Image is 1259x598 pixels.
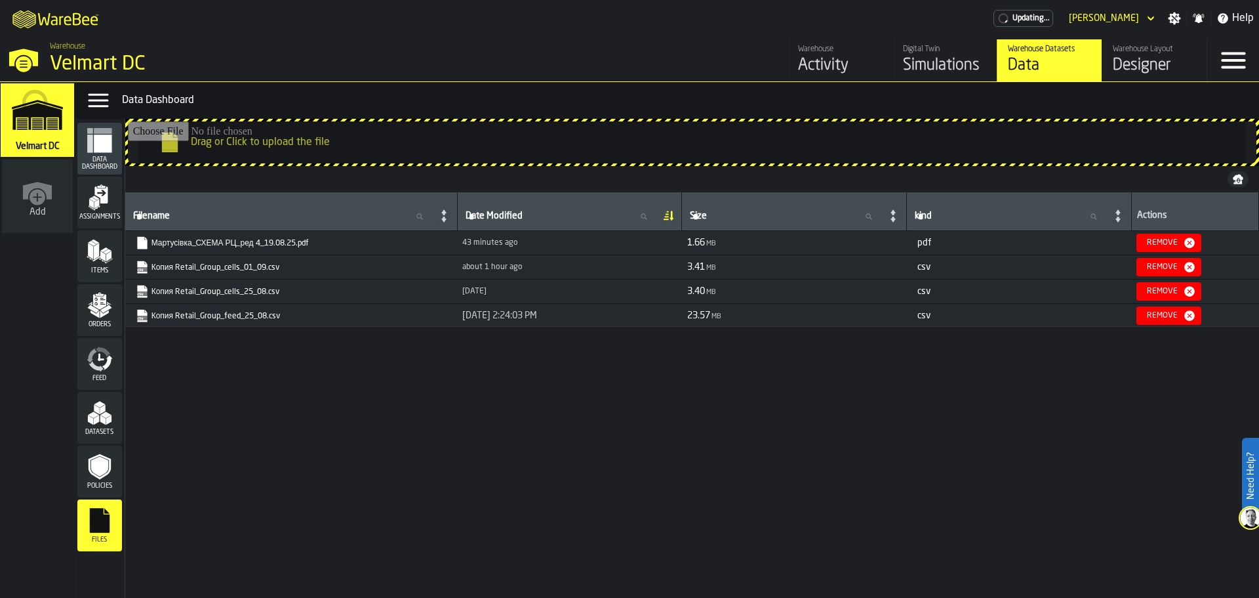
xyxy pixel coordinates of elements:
span: Копия Retail_Group_feed_25_08.csv [133,307,449,325]
div: Remove [1142,311,1183,320]
span: [DATE] 2:24:03 PM [462,310,537,321]
div: Actions [1137,210,1253,223]
div: Data Dashboard [122,93,1254,108]
span: Data Dashboard [77,156,122,171]
a: link-to-/wh/new [2,160,73,236]
span: Help [1232,11,1254,26]
span: MB [706,265,716,272]
span: Updating... [1012,14,1050,23]
a: link-to-/wh/i/f27944ef-e44e-4cb8-aca8-30c52093261f/pricing/ [993,10,1053,27]
input: Drag or Click to upload the file [128,121,1256,163]
a: link-to-https://drive.app.warebee.com/f27944ef-e44e-4cb8-aca8-30c52093261f/file_storage/%D0%9A%D0... [136,261,444,274]
span: Files [77,536,122,544]
span: label [915,211,932,221]
span: 23.57 [687,311,710,320]
span: Feed [77,375,122,382]
button: button-Remove [1136,282,1201,301]
button: button- [1228,171,1249,187]
div: DropdownMenuValue-Anton Hikal [1064,11,1157,26]
span: csv [917,311,930,320]
span: Add [30,207,46,217]
a: link-to-/wh/i/f27944ef-e44e-4cb8-aca8-30c52093261f/simulations [892,39,997,81]
button: button-Remove [1136,258,1201,276]
div: Warehouse [798,45,881,54]
span: 3.41 [687,263,705,272]
span: Assignments [77,213,122,221]
input: label [912,208,1108,225]
li: menu Assignments [77,177,122,229]
span: pdf [917,238,931,247]
a: link-to-https://drive.app.warebee.com/f27944ef-e44e-4cb8-aca8-30c52093261f/file_storage/%D0%9A%D0... [136,309,444,322]
label: button-toggle-Help [1211,11,1259,26]
span: Warehouse [50,42,85,51]
a: link-to-/wh/i/f27944ef-e44e-4cb8-aca8-30c52093261f/feed/ [787,39,892,81]
span: csv [917,263,930,272]
span: MB [706,240,716,247]
li: menu Orders [77,284,122,337]
label: Need Help? [1243,439,1258,513]
li: menu Policies [77,446,122,498]
label: button-toggle-Menu [1207,39,1259,81]
span: Datasets [77,429,122,436]
li: menu Data Dashboard [77,123,122,175]
div: Warehouse Layout [1113,45,1196,54]
div: Updated: 9/2/2025, 9:09:09 AM Created: 9/2/2025, 9:09:09 AM [462,238,677,247]
span: MB [706,289,716,296]
span: Копия Retail_Group_cells_01_09.csv [133,258,449,276]
a: link-to-/wh/i/f27944ef-e44e-4cb8-aca8-30c52093261f/simulations [1,83,74,160]
div: Warehouse Datasets [1008,45,1091,54]
div: Digital Twin [903,45,986,54]
div: Simulations [903,55,986,76]
span: Items [77,267,122,274]
span: MB [711,313,721,320]
span: label [466,211,523,221]
div: Remove [1142,263,1183,272]
li: menu Items [77,230,122,283]
label: button-toggle-Notifications [1187,12,1210,25]
a: link-to-/wh/i/f27944ef-e44e-4cb8-aca8-30c52093261f/designer [1102,39,1207,81]
span: Orders [77,321,122,328]
div: Remove [1142,238,1183,247]
label: button-toggle-Settings [1163,12,1186,25]
span: 3.40 [687,287,705,296]
li: menu Feed [77,338,122,391]
a: link-to-https://drive.app.warebee.com/f27944ef-e44e-4cb8-aca8-30c52093261f/file_storage/%D0%9A%D0... [136,285,444,298]
div: Designer [1113,55,1196,76]
span: Копия Retail_Group_cells_25_08.csv [133,282,449,301]
div: Velmart DC [50,53,404,76]
span: Policies [77,482,122,490]
a: link-to-/wh/i/f27944ef-e44e-4cb8-aca8-30c52093261f/data [997,39,1102,81]
div: Menu Subscription [993,10,1053,27]
div: Activity [798,55,881,76]
li: menu Files [77,500,122,552]
span: label [133,211,170,221]
button: button-Remove [1136,234,1201,252]
span: csv [917,287,930,296]
div: DropdownMenuValue-Anton Hikal [1069,13,1139,24]
input: label [463,208,658,225]
a: link-to-https://drive.app.warebee.com/f27944ef-e44e-4cb8-aca8-30c52093261f/file_storage/%D0%9C%D0... [136,236,444,249]
input: label [687,208,883,225]
li: menu Datasets [77,392,122,444]
div: Remove [1142,287,1183,296]
div: Updated: 8/27/2025, 9:08:35 AM Created: 8/27/2025, 9:08:35 AM [462,287,677,296]
span: 1.66 [687,238,705,247]
input: label [130,208,433,225]
div: Data [1008,55,1091,76]
label: button-toggle-Data Menu [80,87,117,114]
button: button-Remove [1136,307,1201,325]
div: Updated: 9/2/2025, 8:47:34 AM Created: 9/2/2025, 8:47:34 AM [462,263,677,272]
span: Мартусівка_СХЕМА РЦ_ред 4_19.08.25.pdf [133,234,449,252]
span: label [690,211,707,221]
